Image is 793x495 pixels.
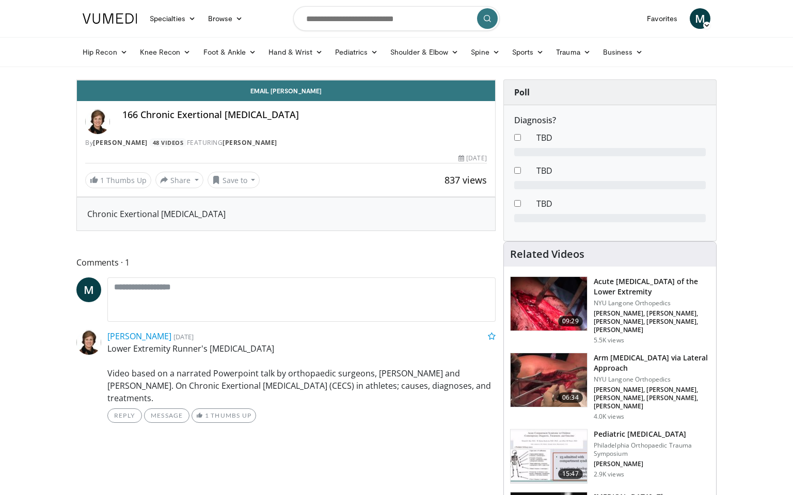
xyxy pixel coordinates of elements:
[85,172,151,188] a: 1 Thumbs Up
[594,336,624,344] p: 5.5K views
[100,175,104,185] span: 1
[122,109,487,121] h4: 166 Chronic Exertional [MEDICAL_DATA]
[594,353,710,373] h3: Arm [MEDICAL_DATA] via Lateral Approach
[514,115,706,125] h6: Diagnosis?
[202,8,249,29] a: Browse
[510,248,584,260] h4: Related Videos
[558,316,583,326] span: 09:29
[134,42,197,62] a: Knee Recon
[514,87,530,98] strong: Poll
[384,42,465,62] a: Shoulder & Elbow
[144,8,202,29] a: Specialties
[690,8,710,29] a: M
[510,276,710,344] a: 09:29 Acute [MEDICAL_DATA] of the Lower Extremity NYU Langone Orthopedics [PERSON_NAME], [PERSON_...
[529,164,713,177] dd: TBD
[205,411,209,419] span: 1
[458,154,486,163] div: [DATE]
[87,208,485,220] div: Chronic Exertional [MEDICAL_DATA]
[76,42,134,62] a: Hip Recon
[594,441,710,458] p: Philadelphia Orthopaedic Trauma Symposium
[293,6,500,31] input: Search topics, interventions
[506,42,550,62] a: Sports
[107,408,142,423] a: Reply
[510,429,710,484] a: 15:47 Pediatric [MEDICAL_DATA] Philadelphia Orthopaedic Trauma Symposium [PERSON_NAME] 2.9K views
[144,408,189,423] a: Message
[641,8,684,29] a: Favorites
[594,375,710,384] p: NYU Langone Orthopedics
[76,330,101,355] img: Avatar
[594,299,710,307] p: NYU Langone Orthopedics
[329,42,384,62] a: Pediatrics
[594,470,624,478] p: 2.9K views
[93,138,148,147] a: [PERSON_NAME]
[511,430,587,483] img: 9a421967-a875-4fb4-aa2f-1ffe3d472be9.150x105_q85_crop-smart_upscale.jpg
[558,469,583,479] span: 15:47
[510,353,710,421] a: 06:34 Arm [MEDICAL_DATA] via Lateral Approach NYU Langone Orthopedics [PERSON_NAME], [PERSON_NAME...
[107,342,496,404] p: Lower Extremity Runner's [MEDICAL_DATA] Video based on a narrated Powerpoint talk by orthopaedic ...
[77,80,495,101] a: Email [PERSON_NAME]
[85,138,487,147] div: By FEATURING
[107,331,171,342] a: [PERSON_NAME]
[594,386,710,410] p: [PERSON_NAME], [PERSON_NAME], [PERSON_NAME], [PERSON_NAME], [PERSON_NAME]
[76,256,496,269] span: Comments 1
[594,309,710,334] p: [PERSON_NAME], [PERSON_NAME], [PERSON_NAME], [PERSON_NAME], [PERSON_NAME]
[465,42,505,62] a: Spine
[83,13,137,24] img: VuMedi Logo
[594,429,710,439] h3: Pediatric [MEDICAL_DATA]
[197,42,263,62] a: Foot & Ankle
[192,408,256,423] a: 1 Thumbs Up
[173,332,194,341] small: [DATE]
[558,392,583,403] span: 06:34
[85,109,110,134] img: Avatar
[594,460,710,468] p: [PERSON_NAME]
[511,277,587,331] img: c2iSbFw6b5_lmbUn4xMDoxOm1xO1xPzH.150x105_q85_crop-smart_upscale.jpg
[594,276,710,297] h3: Acute [MEDICAL_DATA] of the Lower Extremity
[529,131,713,144] dd: TBD
[550,42,597,62] a: Trauma
[445,174,487,186] span: 837 views
[223,138,277,147] a: [PERSON_NAME]
[594,412,624,421] p: 4.0K views
[208,172,260,188] button: Save to
[155,172,203,188] button: Share
[511,353,587,407] img: 26c2fb22-2179-4823-b46b-995474f153c9.150x105_q85_crop-smart_upscale.jpg
[262,42,329,62] a: Hand & Wrist
[597,42,649,62] a: Business
[529,197,713,210] dd: TBD
[149,138,187,147] a: 48 Videos
[76,277,101,302] a: M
